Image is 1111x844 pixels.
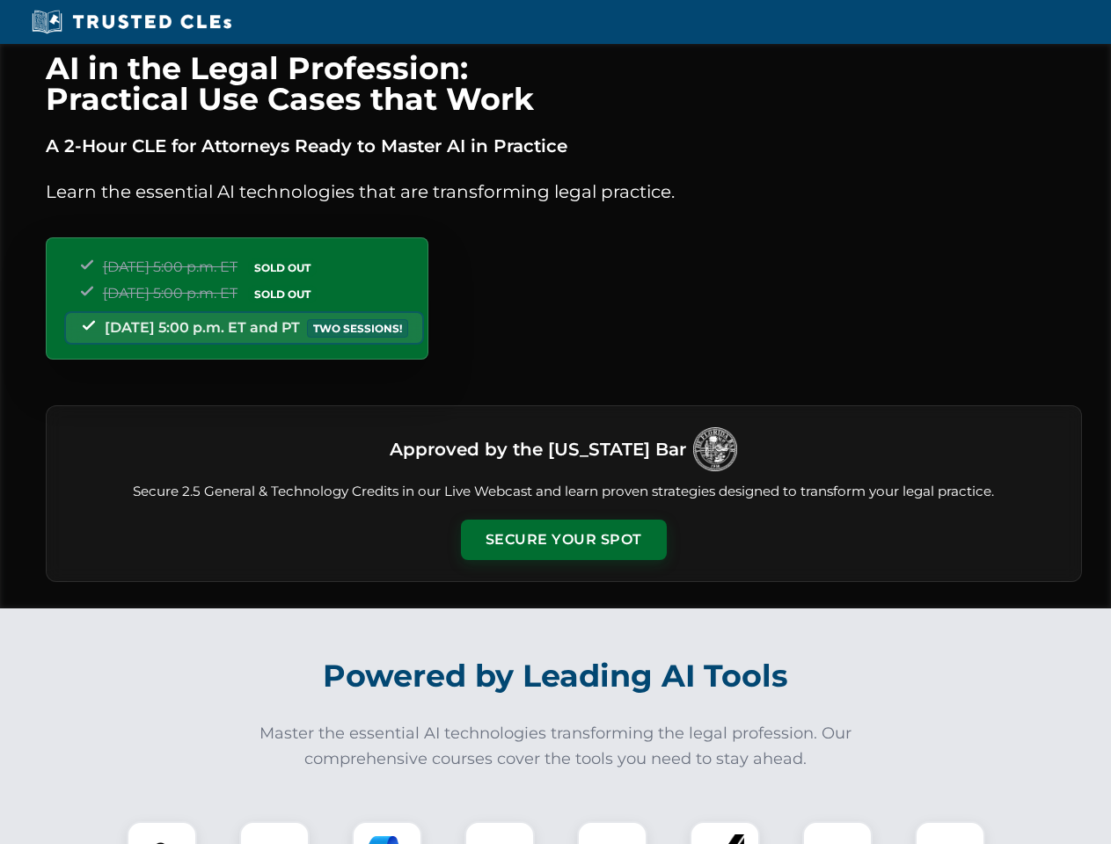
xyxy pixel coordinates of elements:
p: Secure 2.5 General & Technology Credits in our Live Webcast and learn proven strategies designed ... [68,482,1060,502]
p: A 2-Hour CLE for Attorneys Ready to Master AI in Practice [46,132,1082,160]
span: [DATE] 5:00 p.m. ET [103,285,238,302]
h2: Powered by Leading AI Tools [69,645,1043,707]
img: Trusted CLEs [26,9,237,35]
span: SOLD OUT [248,285,317,303]
img: Logo [693,427,737,471]
h1: AI in the Legal Profession: Practical Use Cases that Work [46,53,1082,114]
p: Learn the essential AI technologies that are transforming legal practice. [46,178,1082,206]
span: [DATE] 5:00 p.m. ET [103,258,238,275]
span: SOLD OUT [248,258,317,277]
h3: Approved by the [US_STATE] Bar [390,433,686,465]
button: Secure Your Spot [461,520,667,560]
p: Master the essential AI technologies transforming the legal profession. Our comprehensive courses... [248,721,864,772]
